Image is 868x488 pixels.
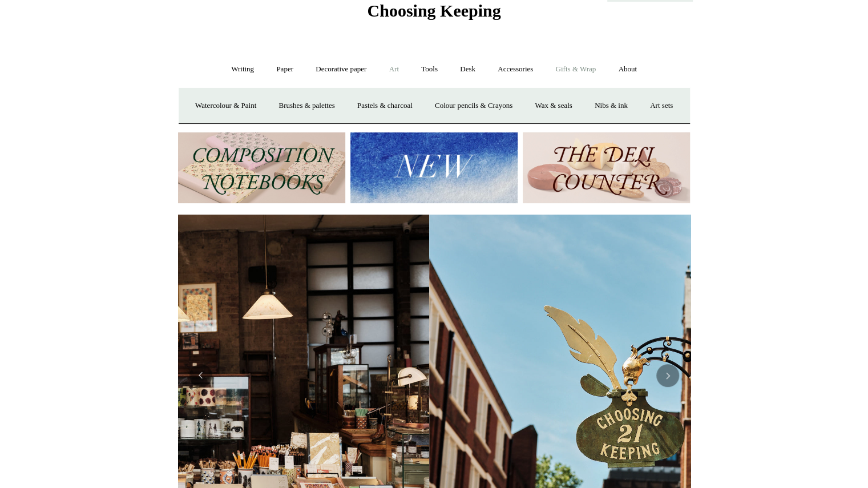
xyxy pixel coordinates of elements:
a: Wax & seals [524,91,582,121]
a: Decorative paper [305,54,377,84]
img: New.jpg__PID:f73bdf93-380a-4a35-bcfe-7823039498e1 [350,132,518,204]
a: Watercolour & Paint [185,91,267,121]
a: Desk [450,54,486,84]
button: Next [656,364,679,387]
a: Art sets [640,91,683,121]
a: Writing [221,54,264,84]
a: Pastels & charcoal [347,91,423,121]
a: Brushes & palettes [268,91,345,121]
a: Art [379,54,409,84]
a: Colour pencils & Crayons [425,91,523,121]
a: Gifts & Wrap [545,54,606,84]
a: Tools [411,54,448,84]
a: Paper [266,54,304,84]
button: Previous [189,364,212,387]
a: Accessories [487,54,543,84]
a: About [608,54,647,84]
a: Choosing Keeping [367,10,500,18]
img: The Deli Counter [523,132,690,204]
span: Choosing Keeping [367,1,500,20]
img: 202302 Composition ledgers.jpg__PID:69722ee6-fa44-49dd-a067-31375e5d54ec [178,132,345,204]
a: Nibs & ink [584,91,638,121]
